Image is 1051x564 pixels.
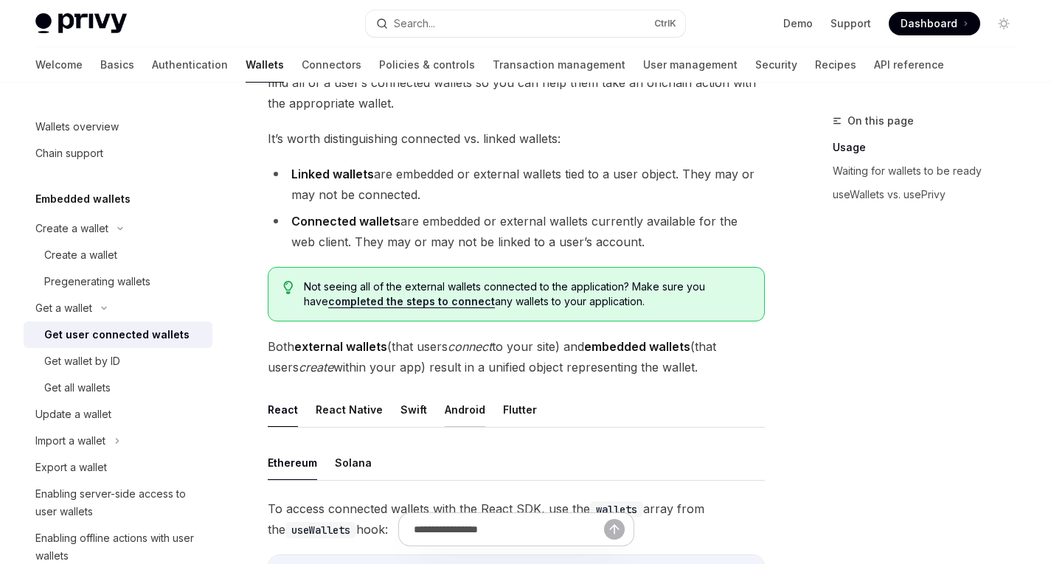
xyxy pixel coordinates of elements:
[24,348,212,375] a: Get wallet by ID
[268,498,765,540] span: To access connected wallets with the React SDK, use the array from the hook:
[366,10,684,37] button: Search...CtrlK
[24,321,212,348] a: Get user connected wallets
[35,485,204,521] div: Enabling server-side access to user wallets
[35,405,111,423] div: Update a wallet
[335,445,372,480] button: Solana
[316,392,383,427] button: React Native
[35,145,103,162] div: Chain support
[24,481,212,525] a: Enabling server-side access to user wallets
[299,360,333,375] em: create
[35,13,127,34] img: light logo
[24,114,212,140] a: Wallets overview
[847,112,914,130] span: On this page
[35,220,108,237] div: Create a wallet
[24,242,212,268] a: Create a wallet
[830,16,871,31] a: Support
[44,246,117,264] div: Create a wallet
[874,47,944,83] a: API reference
[584,339,690,354] strong: embedded wallets
[35,299,92,317] div: Get a wallet
[833,159,1027,183] a: Waiting for wallets to be ready
[35,190,131,208] h5: Embedded wallets
[815,47,856,83] a: Recipes
[268,211,765,252] li: are embedded or external wallets currently available for the web client. They may or may not be l...
[493,47,625,83] a: Transaction management
[901,16,957,31] span: Dashboard
[24,140,212,167] a: Chain support
[35,459,107,476] div: Export a wallet
[294,339,387,354] strong: external wallets
[44,273,150,290] div: Pregenerating wallets
[783,16,813,31] a: Demo
[268,445,317,480] button: Ethereum
[24,375,212,401] a: Get all wallets
[24,454,212,481] a: Export a wallet
[302,47,361,83] a: Connectors
[152,47,228,83] a: Authentication
[833,136,1027,159] a: Usage
[291,167,374,181] strong: Linked wallets
[643,47,738,83] a: User management
[833,183,1027,206] a: useWallets vs. usePrivy
[24,401,212,428] a: Update a wallet
[590,501,643,518] code: wallets
[400,392,427,427] button: Swift
[100,47,134,83] a: Basics
[44,326,190,344] div: Get user connected wallets
[992,12,1016,35] button: Toggle dark mode
[291,214,400,229] strong: Connected wallets
[268,392,298,427] button: React
[394,15,435,32] div: Search...
[503,392,537,427] button: Flutter
[268,128,765,149] span: It’s worth distinguishing connected vs. linked wallets:
[35,47,83,83] a: Welcome
[379,47,475,83] a: Policies & controls
[604,519,625,540] button: Send message
[35,432,105,450] div: Import a wallet
[268,52,765,114] span: A user may come in with both embedded and external wallets. Privy makes it easy to find all of a ...
[35,118,119,136] div: Wallets overview
[445,392,485,427] button: Android
[889,12,980,35] a: Dashboard
[246,47,284,83] a: Wallets
[44,379,111,397] div: Get all wallets
[268,336,765,377] span: Both (that users to your site) and (that users within your app) result in a unified object repres...
[268,164,765,205] li: are embedded or external wallets tied to a user object. They may or may not be connected.
[328,295,495,308] a: completed the steps to connect
[755,47,797,83] a: Security
[654,18,676,29] span: Ctrl K
[448,339,492,354] em: connect
[44,352,120,370] div: Get wallet by ID
[24,268,212,295] a: Pregenerating wallets
[283,281,294,294] svg: Tip
[304,279,750,309] span: Not seeing all of the external wallets connected to the application? Make sure you have any walle...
